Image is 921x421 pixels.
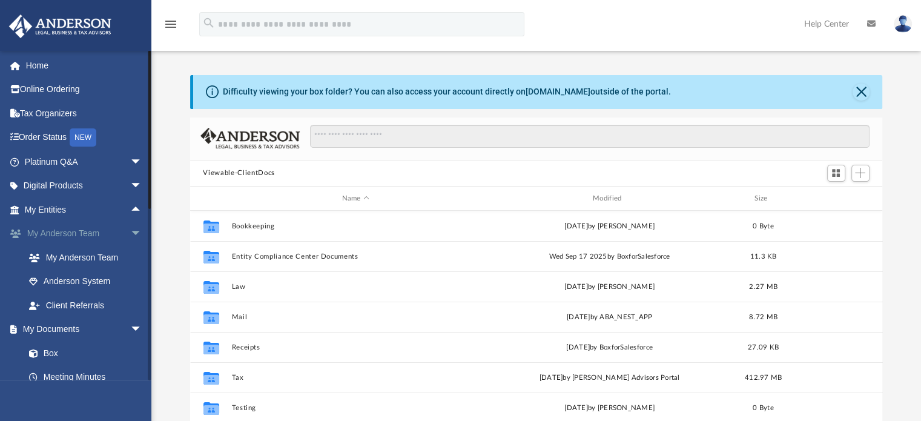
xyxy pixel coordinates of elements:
button: Law [231,283,480,291]
span: 412.97 MB [744,374,781,381]
i: menu [163,17,178,31]
a: [DOMAIN_NAME] [526,87,590,96]
a: Meeting Minutes [17,365,154,390]
div: Size [739,193,787,204]
button: Entity Compliance Center Documents [231,253,480,260]
div: NEW [70,128,96,147]
span: 11.3 KB [750,253,776,260]
a: Anderson System [17,270,160,294]
i: search [202,16,216,30]
button: Mail [231,313,480,321]
span: 0 Byte [753,223,774,230]
button: Close [853,84,870,101]
span: arrow_drop_down [130,317,154,342]
a: My Entitiesarrow_drop_up [8,197,160,222]
a: Platinum Q&Aarrow_drop_down [8,150,160,174]
a: Order StatusNEW [8,125,160,150]
a: Client Referrals [17,293,160,317]
div: Difficulty viewing your box folder? You can also access your account directly on outside of the p... [223,85,671,98]
button: Viewable-ClientDocs [203,168,274,179]
div: Name [231,193,480,204]
a: Online Ordering [8,78,160,102]
button: Bookkeeping [231,222,480,230]
span: 0 Byte [753,405,774,411]
div: [DATE] by [PERSON_NAME] [485,221,733,232]
input: Search files and folders [310,125,869,148]
span: arrow_drop_up [130,197,154,222]
a: Home [8,53,160,78]
a: Box [17,341,148,365]
a: My Documentsarrow_drop_down [8,317,154,342]
button: Testing [231,404,480,412]
div: [DATE] by ABA_NEST_APP [485,312,733,323]
a: My Anderson Teamarrow_drop_down [8,222,160,246]
span: arrow_drop_down [130,222,154,247]
div: id [793,193,877,204]
button: Add [851,165,870,182]
span: 8.72 MB [749,314,777,320]
div: Wed Sep 17 2025 by BoxforSalesforce [485,251,733,262]
button: Switch to Grid View [827,165,845,182]
div: [DATE] by [PERSON_NAME] [485,403,733,414]
div: Modified [485,193,734,204]
span: arrow_drop_down [130,150,154,174]
button: Tax [231,374,480,382]
span: 27.09 KB [747,344,778,351]
span: 2.27 MB [749,283,777,290]
div: [DATE] by [PERSON_NAME] Advisors Portal [485,373,733,383]
div: [DATE] by [PERSON_NAME] [485,282,733,293]
button: Receipts [231,343,480,351]
a: My Anderson Team [17,245,154,270]
img: Anderson Advisors Platinum Portal [5,15,115,38]
a: menu [163,23,178,31]
span: arrow_drop_down [130,174,154,199]
div: [DATE] by BoxforSalesforce [485,342,733,353]
img: User Pic [894,15,912,33]
a: Tax Organizers [8,101,160,125]
div: id [195,193,225,204]
a: Digital Productsarrow_drop_down [8,174,160,198]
